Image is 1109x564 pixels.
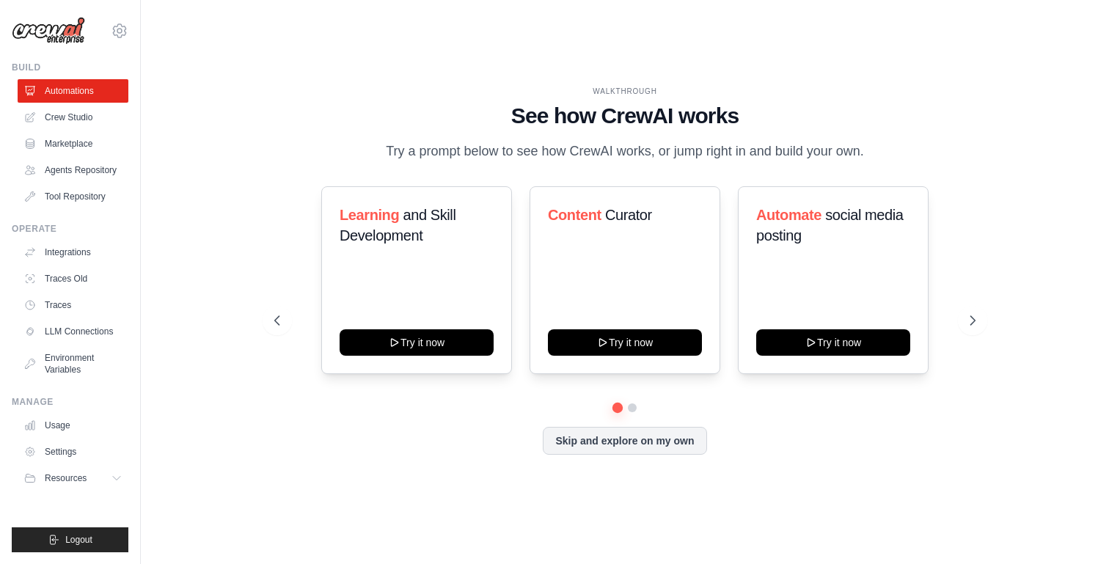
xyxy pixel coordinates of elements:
img: Logo [12,17,85,45]
a: Integrations [18,241,128,264]
a: Automations [18,79,128,103]
span: Learning [340,207,399,223]
a: Tool Repository [18,185,128,208]
span: Curator [605,207,652,223]
h1: See how CrewAI works [274,103,976,129]
button: Resources [18,466,128,490]
a: Agents Repository [18,158,128,182]
span: Logout [65,534,92,546]
a: Marketplace [18,132,128,155]
div: Operate [12,223,128,235]
button: Skip and explore on my own [543,427,706,455]
button: Try it now [756,329,910,356]
p: Try a prompt below to see how CrewAI works, or jump right in and build your own. [378,141,871,162]
span: social media posting [756,207,904,243]
button: Try it now [340,329,494,356]
span: Content [548,207,601,223]
button: Try it now [548,329,702,356]
a: LLM Connections [18,320,128,343]
div: WALKTHROUGH [274,86,976,97]
div: Build [12,62,128,73]
a: Traces Old [18,267,128,290]
span: Resources [45,472,87,484]
a: Crew Studio [18,106,128,129]
a: Usage [18,414,128,437]
span: and Skill Development [340,207,455,243]
div: Manage [12,396,128,408]
a: Settings [18,440,128,464]
a: Environment Variables [18,346,128,381]
span: Automate [756,207,821,223]
button: Logout [12,527,128,552]
a: Traces [18,293,128,317]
